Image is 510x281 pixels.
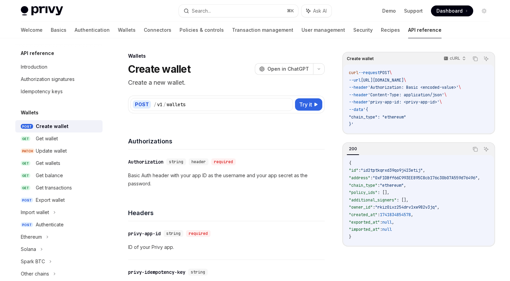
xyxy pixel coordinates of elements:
div: 200 [347,145,359,153]
div: Import wallet [21,208,49,216]
span: "owner_id" [349,205,373,210]
button: Try it [295,98,322,111]
span: "address" [349,175,370,181]
button: Search...⌘K [179,5,298,17]
span: "additional_signers" [349,197,397,203]
div: / [163,101,166,108]
a: GETGet balance [15,169,103,182]
span: } [349,234,351,240]
span: \ [389,70,392,75]
div: v1 [157,101,163,108]
span: Ask AI [313,8,327,14]
a: PATCHUpdate wallet [15,145,103,157]
span: --header [349,99,368,105]
div: Get wallet [36,135,58,143]
span: }' [349,122,354,127]
span: string [191,269,205,275]
span: --request [358,70,380,75]
button: Ask AI [302,5,331,17]
div: required [186,230,211,237]
span: string [169,159,183,165]
div: / [154,101,156,108]
a: Demo [382,8,396,14]
span: GET [21,185,30,191]
button: Ask AI [482,145,491,154]
a: Security [353,22,373,38]
span: , [392,220,394,225]
div: Wallets [128,53,325,59]
span: 'Content-Type: application/json' [368,92,444,98]
div: required [211,158,236,165]
div: Export wallet [36,196,65,204]
span: PATCH [21,149,34,154]
a: GETGet transactions [15,182,103,194]
span: , [478,175,480,181]
span: , [411,212,413,217]
a: User management [302,22,345,38]
span: \ [439,99,442,105]
span: header [191,159,206,165]
button: Open in ChatGPT [255,63,313,75]
button: Toggle dark mode [479,5,490,16]
span: : [], [397,197,408,203]
a: Introduction [15,61,103,73]
span: curl [349,70,358,75]
span: , [404,183,406,188]
span: GET [21,136,30,141]
div: Introduction [21,63,47,71]
div: POST [133,100,151,109]
span: : [377,183,380,188]
a: GETGet wallet [15,132,103,145]
span: [URL][DOMAIN_NAME] [361,78,404,83]
h1: Create wallet [128,63,190,75]
a: Connectors [144,22,171,38]
span: null [382,227,392,232]
button: Copy the contents from the code block [471,145,480,154]
span: POST [21,222,33,227]
span: POST [380,70,389,75]
span: null [382,220,392,225]
span: : [377,212,380,217]
div: Get balance [36,171,63,180]
span: --header [349,85,368,90]
span: , [437,205,439,210]
a: Transaction management [232,22,293,38]
span: 'privy-app-id: <privy-app-id>' [368,99,439,105]
span: GET [21,173,30,178]
div: Other chains [21,270,49,278]
div: Create wallet [36,122,68,130]
a: POSTAuthenticate [15,219,103,231]
span: Open in ChatGPT [267,66,309,72]
span: string [166,231,181,236]
span: GET [21,161,30,166]
span: --data [349,107,363,112]
span: 1741834854578 [380,212,411,217]
span: , [423,168,425,173]
span: POST [21,198,33,203]
a: POSTCreate wallet [15,120,103,132]
span: "ethereum" [380,183,404,188]
div: Authorization signatures [21,75,75,83]
span: "chain_type" [349,183,377,188]
span: "policy_ids" [349,190,377,195]
span: \ [459,85,461,90]
div: Spark BTC [21,257,45,266]
div: Get wallets [36,159,60,167]
div: privy-idempotency-key [128,269,185,276]
p: ID of your Privy app. [128,243,325,251]
span: 'Authorization: Basic <encoded-value>' [368,85,459,90]
span: { [349,160,351,166]
span: : [380,227,382,232]
a: Idempotency keys [15,85,103,98]
div: Search... [192,7,211,15]
a: Recipes [381,22,400,38]
div: Authorization [128,158,164,165]
a: Policies & controls [180,22,224,38]
span: "imported_at" [349,227,380,232]
span: : [370,175,373,181]
span: \ [444,92,447,98]
span: \ [404,78,406,83]
div: wallets [167,101,186,108]
a: API reference [408,22,442,38]
div: Ethereum [21,233,42,241]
